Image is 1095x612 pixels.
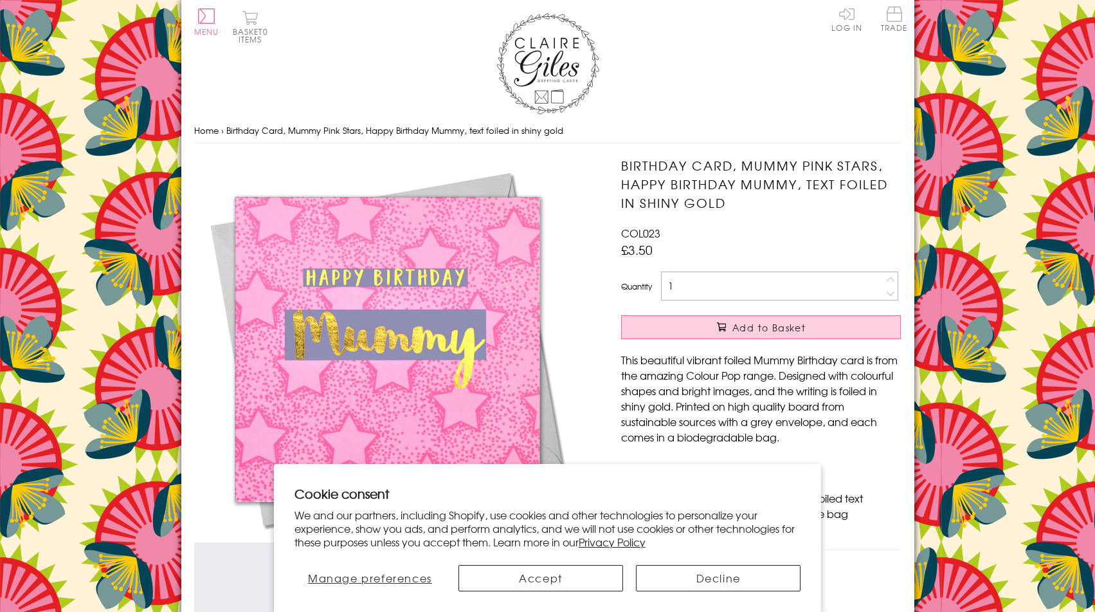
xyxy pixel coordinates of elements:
[194,118,901,144] nav: breadcrumbs
[221,124,224,136] span: ›
[621,352,901,445] p: This beautiful vibrant foiled Mummy Birthday card is from the amazing Colour Pop range. Designed ...
[621,281,652,292] label: Quantity
[458,565,623,591] button: Accept
[194,156,580,542] img: Birthday Card, Mummy Pink Stars, Happy Birthday Mummy, text foiled in shiny gold
[621,241,653,259] span: £3.50
[621,225,660,241] span: COL023
[194,124,219,136] a: Home
[634,459,901,475] li: Dimensions: 150mm x 150mm
[496,13,599,115] img: Claire Giles Greetings Cards
[881,6,908,32] span: Trade
[621,156,901,212] h1: Birthday Card, Mummy Pink Stars, Happy Birthday Mummy, text foiled in shiny gold
[294,508,801,548] p: We and our partners, including Shopify, use cookies and other technologies to personalize your ex...
[732,321,806,334] span: Add to Basket
[831,6,862,32] a: Log In
[233,10,268,43] button: Basket0 items
[881,6,908,34] a: Trade
[294,565,446,591] button: Manage preferences
[294,485,801,503] h2: Cookie consent
[621,315,901,339] button: Add to Basket
[194,26,219,37] span: Menu
[239,26,268,45] span: 0 items
[579,534,646,550] a: Privacy Policy
[226,124,563,136] span: Birthday Card, Mummy Pink Stars, Happy Birthday Mummy, text foiled in shiny gold
[308,570,432,586] span: Manage preferences
[636,565,801,591] button: Decline
[194,8,219,35] button: Menu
